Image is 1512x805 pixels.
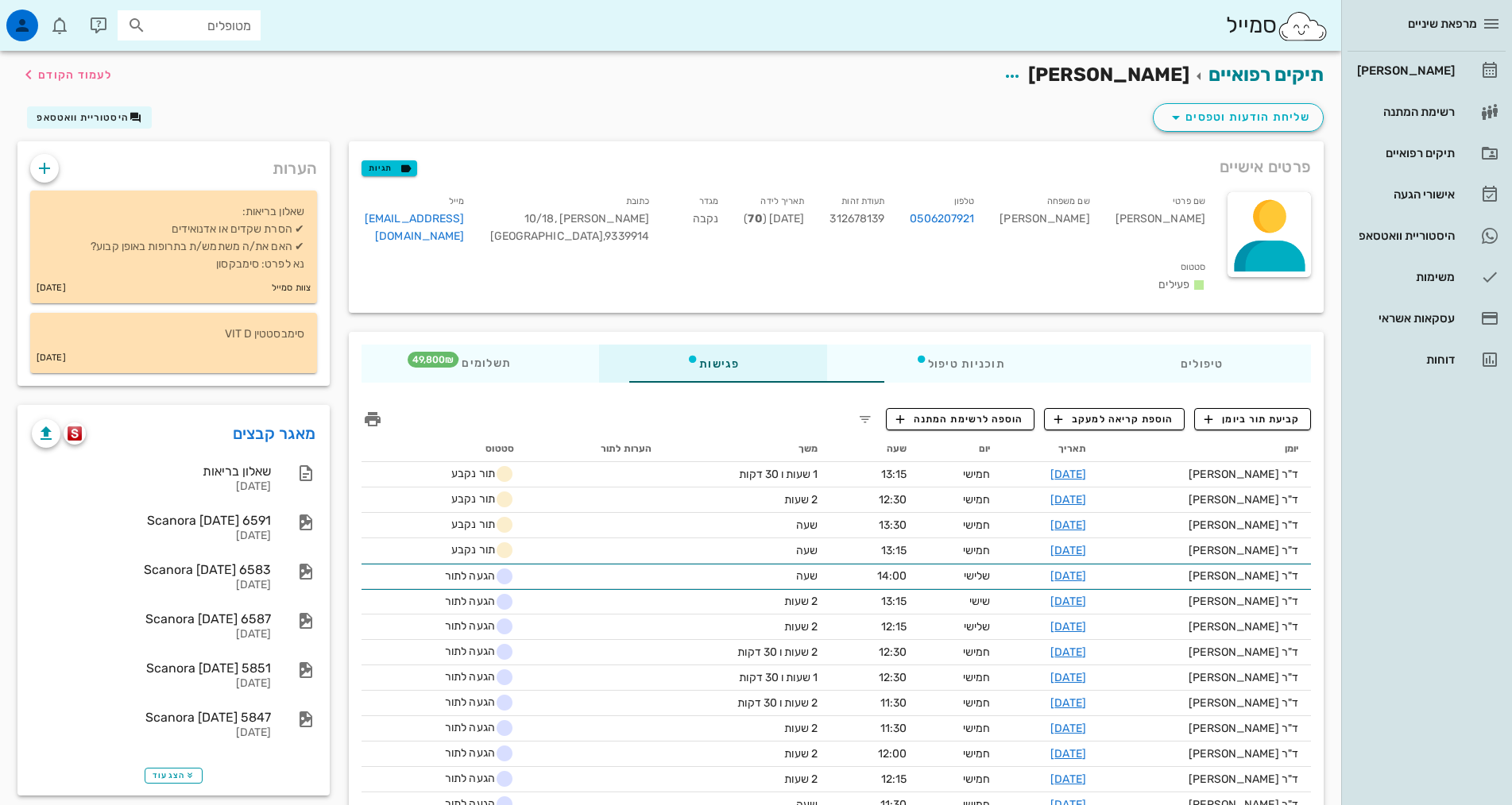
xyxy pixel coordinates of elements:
div: ד"ר [PERSON_NAME] [1112,593,1298,610]
span: תור נקבע [451,543,514,557]
span: שעה [796,569,818,583]
div: Scanora [DATE] 6591 [32,513,271,528]
p: שאלון בריאות: ✔ הסרת שקדים או אדנואידים ✔ האם את/ה משתמש/ת בתרופות באופן קבוע? נא לפרט: סימבקסון [43,203,304,273]
span: הגעה לתור [435,617,514,636]
span: תג [408,352,458,368]
span: יום [979,443,990,454]
span: 2 שעות ו 30 דקות [737,645,818,659]
span: שעה [887,443,907,454]
div: נקבה [662,189,731,255]
span: [DATE] ( ) [744,212,804,225]
div: שישי [933,593,991,610]
span: קביעת תור ביומן [1205,412,1300,426]
small: מגדר [699,196,718,206]
span: 2 שעות [784,620,818,634]
small: מייל [449,196,464,206]
div: [DATE] [32,677,271,691]
small: שם פרטי [1173,196,1205,206]
a: [DATE] [1050,722,1086,735]
span: שליחת הודעות וטפסים [1166,108,1310,127]
span: 12:15 [881,772,907,786]
span: 2 שעות [784,747,818,761]
div: היסטוריית וואטסאפ [1354,229,1455,242]
div: חמישי [933,771,991,788]
span: הגעה לתור [435,642,514,661]
div: חמישי [933,745,991,762]
span: הגעה לתור [435,744,514,763]
small: שם משפחה [1047,196,1090,206]
span: 11:30 [880,696,907,710]
span: שעה [796,518,818,532]
div: חמישי [933,669,991,686]
span: היסטוריית וואטסאפ [37,112,129,123]
div: ד"ר [PERSON_NAME] [1112,771,1298,788]
span: 2 שעות [784,772,818,786]
span: הגעה לתור [435,769,514,788]
span: 13:15 [881,468,907,481]
a: תיקים רפואיים [1208,64,1324,86]
span: תור נקבע [451,518,514,531]
div: משימות [1354,271,1455,283]
th: תאריך [1003,437,1099,462]
div: ד"ר [PERSON_NAME] [1112,618,1298,635]
span: , [555,212,557,225]
small: [DATE] [37,349,66,367]
th: סטטוס [362,437,527,462]
span: תשלומים [449,358,511,369]
span: 11:30 [880,722,907,735]
span: תגיות [369,161,410,175]
a: רשימת המתנה [1348,93,1506,131]
img: scanora logo [68,426,83,441]
span: 12:15 [881,620,907,634]
span: הוספת קריאה למעקב [1054,412,1174,426]
a: [DATE] [1050,468,1086,481]
button: הצג עוד [145,768,203,784]
span: תאריך [1058,443,1086,454]
div: ד"ר [PERSON_NAME] [1112,542,1298,559]
span: 14:00 [877,569,907,583]
th: הערות לתור [527,437,664,462]
a: דוחות [1348,341,1506,379]
div: תיקים רפואיים [1354,147,1455,160]
div: ד"ר [PERSON_NAME] [1112,695,1298,711]
div: [DATE] [32,726,271,740]
a: [DATE] [1050,772,1086,786]
span: 12:30 [879,671,907,684]
div: ד"ר [PERSON_NAME] [1112,720,1298,737]
a: אישורי הגעה [1348,175,1506,214]
span: מרפאת שיניים [1408,17,1477,31]
div: ד"ר [PERSON_NAME] [1112,466,1298,483]
div: [DATE] [32,480,271,494]
span: 312678139 [829,212,884,225]
span: [PERSON_NAME] [1028,64,1189,86]
span: פרטים אישיים [1220,154,1311,179]
span: [PERSON_NAME] 10/18 [524,212,649,225]
div: אישורי הגעה [1354,188,1455,201]
span: 9339914 [605,229,649,243]
span: 12:30 [879,493,907,506]
span: משך [799,443,818,454]
a: [DATE] [1050,595,1086,608]
button: תגיות [362,160,417,176]
a: [PERSON_NAME] [1348,52,1506,90]
span: הגעה לתור [435,693,514,712]
button: היסטוריית וואטסאפ [27,106,152,129]
th: שעה [830,437,920,462]
div: ד"ר [PERSON_NAME] [1112,644,1298,661]
th: משך [664,437,830,462]
span: , [603,229,605,243]
a: משימות [1348,258,1506,296]
button: הוספה לרשימת המתנה [886,408,1034,430]
span: הגעה לתור [435,592,514,611]
div: [PERSON_NAME] [1103,189,1218,255]
div: הערות [17,141,330,187]
span: 2 שעות [784,493,818,506]
div: שאלון בריאות [32,464,271,479]
div: עסקאות אשראי [1354,312,1455,325]
span: לעמוד הקודם [38,68,112,82]
div: Scanora [DATE] 5851 [32,661,271,676]
div: טיפולים [1092,345,1311,383]
div: דוחות [1354,353,1455,366]
span: 13:15 [881,595,907,608]
div: ד"ר [PERSON_NAME] [1112,745,1298,762]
